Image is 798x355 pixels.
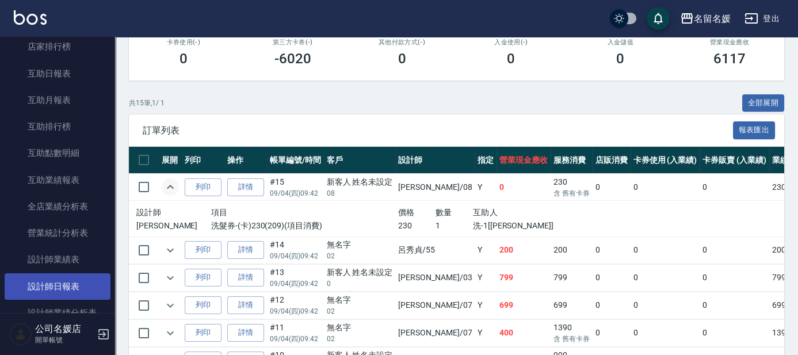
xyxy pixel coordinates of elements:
button: 列印 [185,269,222,287]
div: 無名字 [327,322,393,334]
td: Y [475,292,497,319]
td: 0 [631,264,700,291]
a: 詳情 [227,241,264,259]
p: 08 [327,188,393,199]
button: 報表匯出 [733,121,776,139]
th: 店販消費 [593,147,631,174]
p: 含 舊有卡券 [553,188,590,199]
td: 0 [593,292,631,319]
span: 互助人 [473,208,498,217]
button: 列印 [185,178,222,196]
a: 店家排行榜 [5,33,110,60]
td: #13 [267,264,324,291]
td: 200 [551,236,593,264]
td: 0 [700,236,769,264]
td: #12 [267,292,324,319]
td: 呂秀貞 /55 [395,236,475,264]
a: 設計師日報表 [5,273,110,300]
td: 0 [593,174,631,201]
div: 無名字 [327,239,393,251]
h3: 6117 [713,51,746,67]
a: 詳情 [227,324,264,342]
p: 含 舊有卡券 [553,334,590,344]
td: 0 [700,292,769,319]
p: 09/04 (四) 09:42 [270,251,321,261]
button: expand row [162,242,179,259]
td: 799 [497,264,551,291]
h3: 0 [507,51,515,67]
th: 營業現金應收 [497,147,551,174]
th: 服務消費 [551,147,593,174]
th: 展開 [159,147,182,174]
th: 卡券販賣 (入業績) [700,147,769,174]
p: 開單帳號 [35,335,94,345]
th: 卡券使用 (入業績) [631,147,700,174]
button: 全部展開 [742,94,785,112]
td: 0 [700,174,769,201]
h2: 入金使用(-) [470,39,552,46]
td: 1390 [551,319,593,346]
h2: 入金儲值 [579,39,661,46]
td: Y [475,264,497,291]
td: 0 [593,236,631,264]
div: 無名字 [327,294,393,306]
span: 價格 [398,208,415,217]
p: 洗髮券-(卡)230(209)(項目消費) [211,220,398,232]
button: 登出 [740,8,784,29]
td: Y [475,236,497,264]
th: 列印 [182,147,224,174]
td: [PERSON_NAME] /07 [395,292,475,319]
span: 數量 [436,208,452,217]
h3: 0 [616,51,624,67]
td: 0 [631,319,700,346]
img: Person [9,323,32,346]
p: 09/04 (四) 09:42 [270,188,321,199]
td: 200 [497,236,551,264]
td: [PERSON_NAME] /03 [395,264,475,291]
button: expand row [162,325,179,342]
td: 0 [700,264,769,291]
th: 操作 [224,147,267,174]
h3: 0 [180,51,188,67]
div: 新客人 姓名未設定 [327,266,393,278]
a: 詳情 [227,178,264,196]
td: 699 [551,292,593,319]
p: [PERSON_NAME] [136,220,211,232]
td: 699 [497,292,551,319]
h2: 營業現金應收 [689,39,770,46]
th: 帳單編號/時間 [267,147,324,174]
button: 列印 [185,324,222,342]
div: 新客人 姓名未設定 [327,176,393,188]
td: #15 [267,174,324,201]
button: 列印 [185,296,222,314]
p: 02 [327,306,393,316]
a: 詳情 [227,269,264,287]
td: 799 [551,264,593,291]
button: save [647,7,670,30]
span: 項目 [211,208,228,217]
a: 全店業績分析表 [5,193,110,220]
td: Y [475,319,497,346]
a: 互助日報表 [5,60,110,87]
a: 互助月報表 [5,87,110,113]
td: #14 [267,236,324,264]
td: [PERSON_NAME] /08 [395,174,475,201]
a: 互助業績報表 [5,167,110,193]
button: expand row [162,178,179,196]
h3: -6020 [274,51,311,67]
button: expand row [162,297,179,314]
button: expand row [162,269,179,287]
p: 09/04 (四) 09:42 [270,306,321,316]
span: 設計師 [136,208,161,217]
p: 230 [398,220,436,232]
th: 設計師 [395,147,475,174]
td: 0 [631,236,700,264]
p: 02 [327,251,393,261]
p: 洗-1[[PERSON_NAME]] [473,220,585,232]
td: 0 [593,319,631,346]
h2: 其他付款方式(-) [361,39,443,46]
p: 09/04 (四) 09:42 [270,334,321,344]
button: 名留名媛 [675,7,735,30]
p: 02 [327,334,393,344]
td: 400 [497,319,551,346]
